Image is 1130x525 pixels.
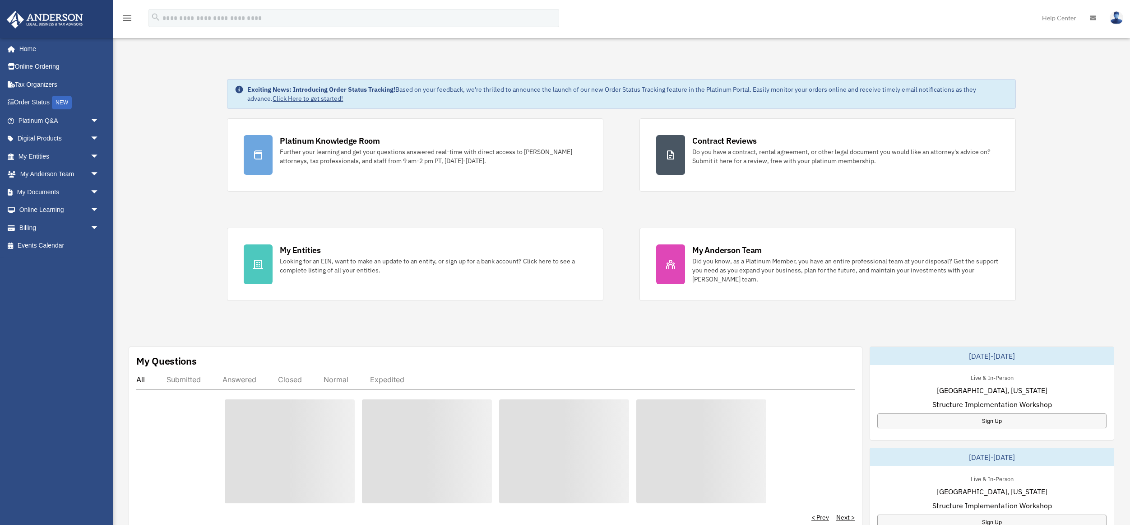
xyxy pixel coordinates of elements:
[639,118,1016,192] a: Contract Reviews Do you have a contract, rental agreement, or other legal document you would like...
[6,165,113,183] a: My Anderson Teamarrow_drop_down
[90,201,108,220] span: arrow_drop_down
[90,130,108,148] span: arrow_drop_down
[692,135,757,146] div: Contract Reviews
[836,513,855,522] a: Next >
[227,118,603,192] a: Platinum Knowledge Room Further your learning and get your questions answered real-time with dire...
[6,219,113,237] a: Billingarrow_drop_down
[6,75,113,94] a: Tax Organizers
[247,85,395,94] strong: Exciting News: Introducing Order Status Tracking!
[6,183,113,201] a: My Documentsarrow_drop_down
[151,12,161,22] i: search
[90,147,108,166] span: arrow_drop_down
[273,94,343,103] a: Click Here to get started!
[324,375,348,384] div: Normal
[90,183,108,202] span: arrow_drop_down
[247,85,1008,103] div: Based on your feedback, we're thrilled to announce the launch of our new Order Status Tracking fe...
[811,513,829,522] a: < Prev
[90,165,108,184] span: arrow_drop_down
[963,372,1021,382] div: Live & In-Person
[6,94,113,112] a: Order StatusNEW
[280,257,587,275] div: Looking for an EIN, want to make an update to an entity, or sign up for a bank account? Click her...
[227,228,603,301] a: My Entities Looking for an EIN, want to make an update to an entity, or sign up for a bank accoun...
[6,40,108,58] a: Home
[136,354,197,368] div: My Questions
[167,375,201,384] div: Submitted
[932,399,1052,410] span: Structure Implementation Workshop
[278,375,302,384] div: Closed
[877,413,1107,428] a: Sign Up
[6,130,113,148] a: Digital Productsarrow_drop_down
[280,135,380,146] div: Platinum Knowledge Room
[870,347,1114,365] div: [DATE]-[DATE]
[963,473,1021,483] div: Live & In-Person
[370,375,404,384] div: Expedited
[937,385,1047,396] span: [GEOGRAPHIC_DATA], [US_STATE]
[692,257,999,284] div: Did you know, as a Platinum Member, you have an entire professional team at your disposal? Get th...
[932,500,1052,511] span: Structure Implementation Workshop
[90,219,108,237] span: arrow_drop_down
[52,96,72,109] div: NEW
[937,486,1047,497] span: [GEOGRAPHIC_DATA], [US_STATE]
[136,375,145,384] div: All
[1110,11,1123,24] img: User Pic
[870,448,1114,466] div: [DATE]-[DATE]
[692,244,762,256] div: My Anderson Team
[6,147,113,165] a: My Entitiesarrow_drop_down
[6,112,113,130] a: Platinum Q&Aarrow_drop_down
[6,201,113,219] a: Online Learningarrow_drop_down
[4,11,86,28] img: Anderson Advisors Platinum Portal
[280,147,587,165] div: Further your learning and get your questions answered real-time with direct access to [PERSON_NAM...
[639,228,1016,301] a: My Anderson Team Did you know, as a Platinum Member, you have an entire professional team at your...
[122,13,133,23] i: menu
[6,58,113,76] a: Online Ordering
[692,147,999,165] div: Do you have a contract, rental agreement, or other legal document you would like an attorney's ad...
[90,112,108,130] span: arrow_drop_down
[122,16,133,23] a: menu
[280,244,320,256] div: My Entities
[222,375,256,384] div: Answered
[6,237,113,255] a: Events Calendar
